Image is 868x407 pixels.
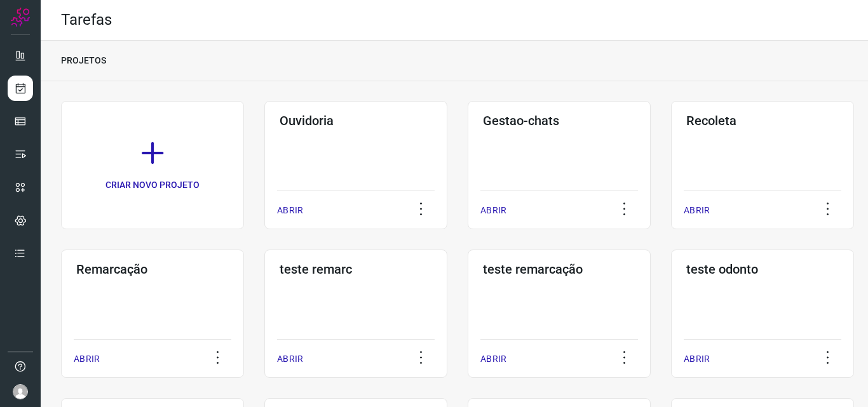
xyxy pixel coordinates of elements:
[280,113,432,128] h3: Ouvidoria
[483,262,635,277] h3: teste remarcação
[480,204,506,217] p: ABRIR
[684,204,710,217] p: ABRIR
[13,384,28,399] img: avatar-user-boy.jpg
[684,352,710,366] p: ABRIR
[105,178,200,192] p: CRIAR NOVO PROJETO
[686,262,839,277] h3: teste odonto
[61,11,112,29] h2: Tarefas
[280,262,432,277] h3: teste remarc
[277,204,303,217] p: ABRIR
[483,113,635,128] h3: Gestao-chats
[76,262,229,277] h3: Remarcação
[61,54,106,67] p: PROJETOS
[480,352,506,366] p: ABRIR
[11,8,30,27] img: Logo
[74,352,100,366] p: ABRIR
[277,352,303,366] p: ABRIR
[686,113,839,128] h3: Recoleta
